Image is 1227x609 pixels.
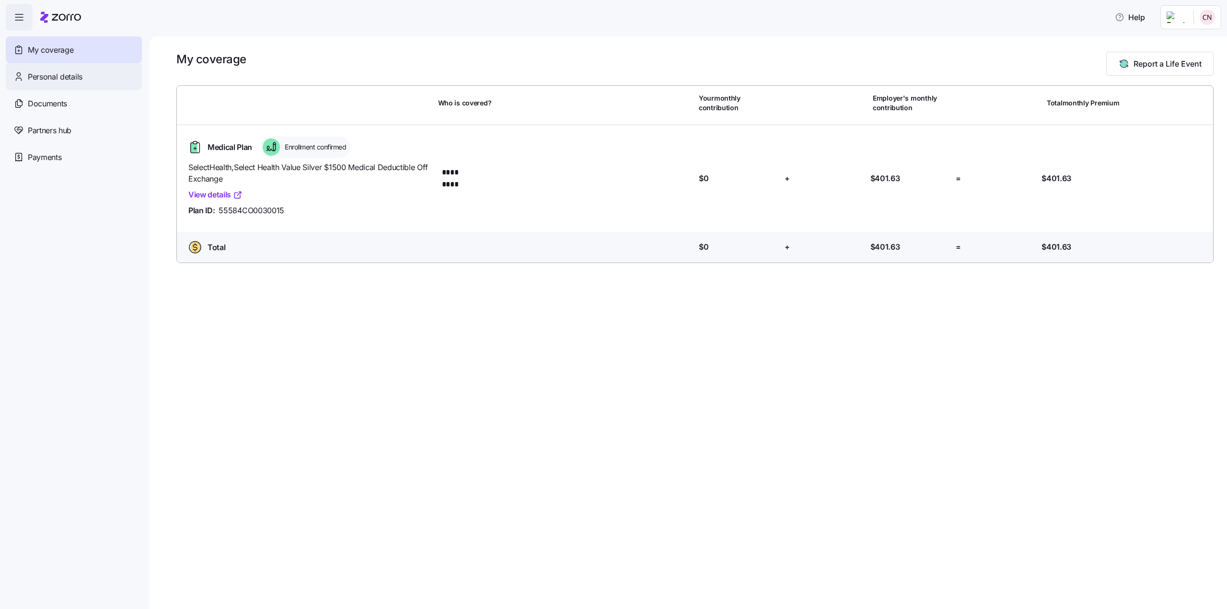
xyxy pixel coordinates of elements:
span: SelectHealth , Select Health Value Silver $1500 Medical Deductible Off Exchange [188,161,430,185]
span: Documents [28,98,67,110]
span: Report a Life Event [1134,58,1202,69]
span: + [785,241,790,253]
span: Partners hub [28,125,71,137]
img: Employer logo [1167,11,1186,23]
a: View details [188,189,243,201]
span: 55584CO0030015 [219,205,284,217]
span: My coverage [28,44,73,56]
h1: My coverage [176,52,246,67]
span: $401.63 [1042,172,1071,184]
span: = [956,241,961,253]
span: Who is covered? [438,98,492,108]
a: Partners hub [6,117,142,144]
span: $0 [699,241,708,253]
a: Personal details [6,63,142,90]
span: $0 [699,172,708,184]
span: Total monthly Premium [1047,98,1119,108]
span: $401.63 [870,241,900,253]
span: Employer's monthly contribution [873,93,952,113]
span: Help [1115,11,1145,23]
span: Payments [28,151,61,163]
button: Report a Life Event [1106,52,1214,76]
img: 9798aebf3dd2c83447ec9ff60e76cbd9 [1200,10,1215,25]
a: Payments [6,144,142,171]
span: = [956,172,961,184]
span: Your monthly contribution [699,93,778,113]
a: My coverage [6,36,142,63]
a: Documents [6,90,142,117]
span: Plan ID: [188,205,215,217]
span: + [785,172,790,184]
span: Medical Plan [208,141,252,153]
span: $401.63 [1042,241,1071,253]
span: Personal details [28,71,82,83]
button: Help [1107,8,1153,27]
span: Enrollment confirmed [282,142,346,152]
span: Total [208,241,225,253]
span: $401.63 [870,172,900,184]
